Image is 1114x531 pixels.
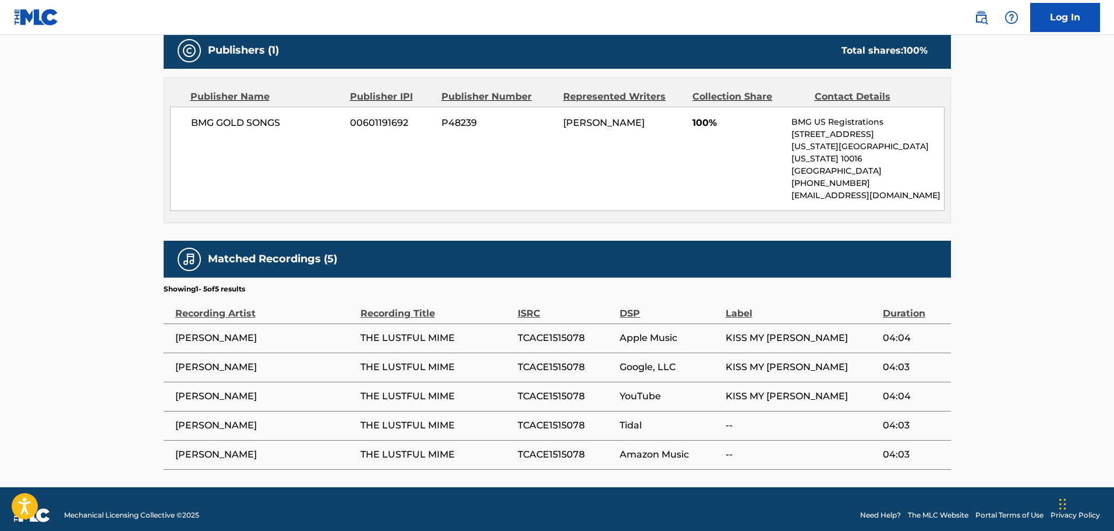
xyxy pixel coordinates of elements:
div: Publisher Name [190,90,341,104]
div: Represented Writers [563,90,684,104]
span: 04:04 [883,389,945,403]
span: KISS MY [PERSON_NAME] [726,331,877,345]
div: Label [726,294,877,321]
div: Publisher Number [441,90,554,104]
span: BMG GOLD SONGS [191,116,342,130]
div: Publisher IPI [350,90,433,104]
img: Matched Recordings [182,252,196,266]
p: [EMAIL_ADDRESS][DOMAIN_NAME] [791,189,943,202]
span: [PERSON_NAME] [175,448,355,462]
span: KISS MY [PERSON_NAME] [726,360,877,374]
img: Publishers [182,44,196,58]
span: THE LUSTFUL MIME [360,419,512,432]
span: -- [726,419,877,432]
span: KISS MY [PERSON_NAME] [726,389,877,403]
span: Amazon Music [620,448,719,462]
span: THE LUSTFUL MIME [360,360,512,374]
p: [GEOGRAPHIC_DATA] [791,165,943,177]
img: logo [14,508,50,522]
p: [STREET_ADDRESS] [791,128,943,140]
div: Help [1000,6,1023,29]
a: Public Search [970,6,993,29]
span: TCACE1515078 [518,331,614,345]
div: Recording Title [360,294,512,321]
div: Contact Details [815,90,928,104]
span: [PERSON_NAME] [175,389,355,403]
p: [US_STATE][GEOGRAPHIC_DATA][US_STATE] 10016 [791,140,943,165]
a: Log In [1030,3,1100,32]
div: Duration [883,294,945,321]
div: Recording Artist [175,294,355,321]
img: help [1005,10,1018,24]
div: DSP [620,294,719,321]
span: THE LUSTFUL MIME [360,389,512,403]
a: Need Help? [860,510,901,521]
span: Tidal [620,419,719,432]
span: Mechanical Licensing Collective © 2025 [64,510,199,521]
iframe: Chat Widget [1056,475,1114,531]
span: [PERSON_NAME] [563,117,645,128]
p: BMG US Registrations [791,116,943,128]
span: THE LUSTFUL MIME [360,448,512,462]
span: 04:03 [883,419,945,432]
span: 04:03 [883,360,945,374]
span: TCACE1515078 [518,448,614,462]
div: Drag [1059,487,1066,522]
span: [PERSON_NAME] [175,419,355,432]
span: [PERSON_NAME] [175,331,355,345]
span: 04:04 [883,331,945,345]
div: Total shares: [841,44,928,58]
span: -- [726,448,877,462]
img: MLC Logo [14,9,59,26]
a: Privacy Policy [1051,510,1100,521]
div: Collection Share [692,90,805,104]
p: [PHONE_NUMBER] [791,177,943,189]
a: Portal Terms of Use [975,510,1044,521]
span: Apple Music [620,331,719,345]
span: 100% [692,116,783,130]
span: TCACE1515078 [518,419,614,432]
span: TCACE1515078 [518,360,614,374]
span: THE LUSTFUL MIME [360,331,512,345]
div: ISRC [518,294,614,321]
p: Showing 1 - 5 of 5 results [164,284,245,294]
span: TCACE1515078 [518,389,614,403]
span: 00601191692 [350,116,433,130]
span: Google, LLC [620,360,719,374]
h5: Publishers (1) [208,44,279,57]
span: 04:03 [883,448,945,462]
a: The MLC Website [908,510,968,521]
span: P48239 [441,116,554,130]
span: YouTube [620,389,719,403]
h5: Matched Recordings (5) [208,252,337,266]
span: 100 % [903,45,928,56]
img: search [974,10,988,24]
span: [PERSON_NAME] [175,360,355,374]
